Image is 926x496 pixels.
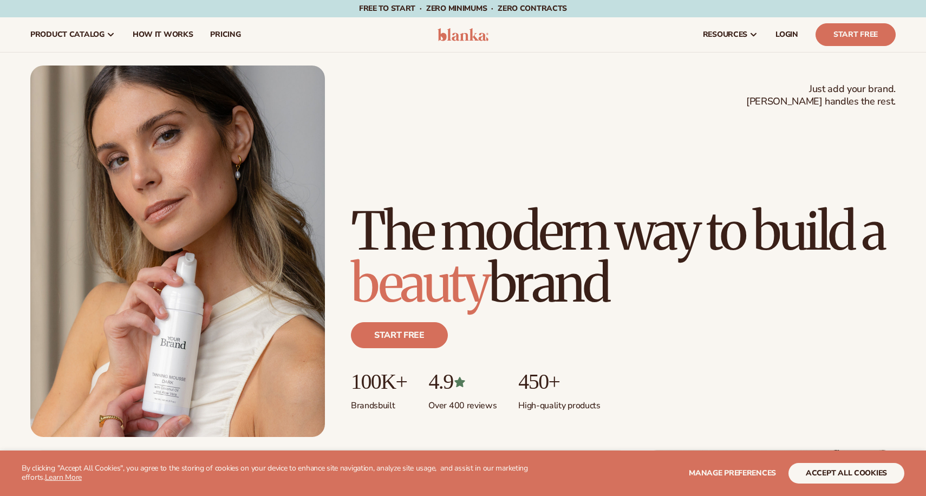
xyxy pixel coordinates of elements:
p: High-quality products [518,394,600,412]
span: product catalog [30,30,105,39]
a: resources [694,17,767,52]
a: How It Works [124,17,202,52]
p: Brands built [351,394,407,412]
a: pricing [201,17,249,52]
span: LOGIN [775,30,798,39]
button: accept all cookies [788,463,904,484]
span: Free to start · ZERO minimums · ZERO contracts [359,3,567,14]
h1: The modern way to build a brand [351,205,896,309]
span: resources [703,30,747,39]
a: Learn More [45,472,82,482]
span: Manage preferences [689,468,776,478]
p: 4.9 [428,370,497,394]
span: How It Works [133,30,193,39]
p: 450+ [518,370,600,394]
span: beauty [351,251,488,316]
a: product catalog [22,17,124,52]
span: pricing [210,30,240,39]
button: Manage preferences [689,463,776,484]
a: Start Free [816,23,896,46]
a: Start free [351,322,448,348]
img: logo [438,28,489,41]
p: Over 400 reviews [428,394,497,412]
p: By clicking "Accept All Cookies", you agree to the storing of cookies on your device to enhance s... [22,464,546,482]
p: 100K+ [351,370,407,394]
img: Female holding tanning mousse. [30,66,325,437]
a: LOGIN [767,17,807,52]
span: Just add your brand. [PERSON_NAME] handles the rest. [746,83,896,108]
